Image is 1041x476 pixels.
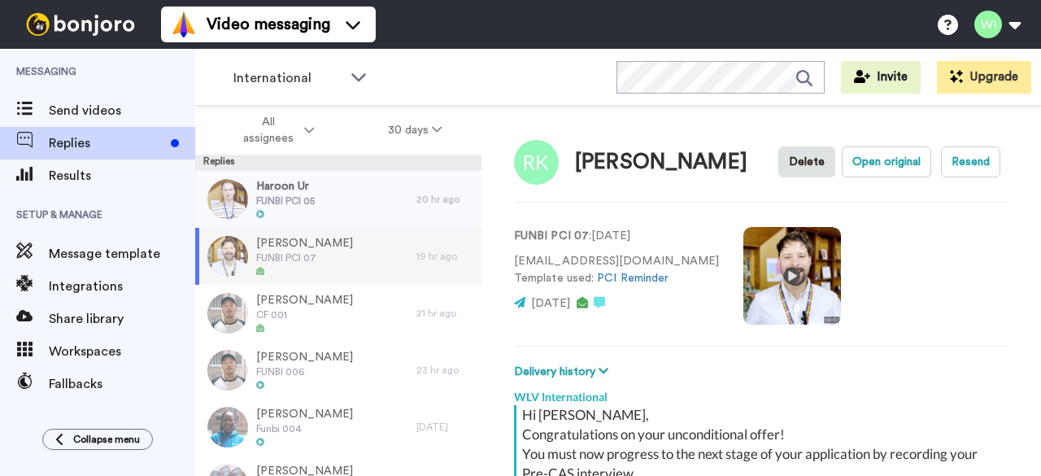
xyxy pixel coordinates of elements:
span: Video messaging [207,13,330,36]
a: [PERSON_NAME]FUNBI 00623 hr ago [195,342,481,399]
p: : [DATE] [514,228,719,245]
span: [PERSON_NAME] [256,406,353,422]
button: Resend [941,146,1000,177]
p: [EMAIL_ADDRESS][DOMAIN_NAME] Template used: [514,253,719,287]
img: 20357b13-09c5-4b1e-98cd-6bacbcb48d6b-thumb.jpg [207,350,248,391]
span: [PERSON_NAME] [256,235,353,251]
button: Invite [841,61,921,94]
img: 6e96bc2d-f13c-4f31-a1a5-70699ff96792-thumb.jpg [207,293,248,334]
button: Delivery history [514,363,613,381]
span: Fallbacks [49,374,195,394]
span: Replies [49,133,164,153]
div: 23 hr ago [416,364,473,377]
div: 20 hr ago [416,193,473,206]
div: WLV International [514,381,1008,405]
button: Upgrade [937,61,1031,94]
img: 27eae013-6e91-46e1-8cbe-64125cb1c4be-thumb.jpg [207,407,248,448]
button: Delete [778,146,835,177]
strong: FUNBI PCI 07 [514,230,589,242]
div: 19 hr ago [416,250,473,263]
button: Open original [842,146,931,177]
div: [PERSON_NAME] [575,151,747,174]
button: All assignees [198,107,351,153]
div: [DATE] [416,421,473,434]
span: Share library [49,309,195,329]
span: International [233,68,342,88]
span: Workspaces [49,342,195,361]
img: bj-logo-header-white.svg [20,13,142,36]
button: 30 days [351,116,479,145]
a: [PERSON_NAME]CF 00121 hr ago [195,285,481,342]
button: Collapse menu [42,429,153,450]
img: c09c68b7-9708-48cd-a98b-e626f11a0c1e-thumb.jpg [207,179,248,220]
span: All assignees [235,114,301,146]
span: Integrations [49,277,195,296]
div: Replies [195,155,481,171]
img: Image of Rashid Khan [514,140,559,185]
img: 9dfb7d97-2856-4181-85e0-e99e13665e2b-thumb.jpg [207,236,248,277]
span: CF 001 [256,308,353,321]
span: Results [49,166,195,186]
div: 21 hr ago [416,307,473,320]
span: Haroon Ur [256,178,315,194]
span: Message template [49,244,195,264]
a: [PERSON_NAME]Funbi 004[DATE] [195,399,481,456]
span: [DATE] [531,298,570,309]
span: [PERSON_NAME] [256,292,353,308]
span: Send videos [49,101,195,120]
span: FUNBI 006 [256,365,353,378]
a: Haroon UrFUNBI PCI 0520 hr ago [195,171,481,228]
a: PCI Reminder [597,273,669,284]
a: [PERSON_NAME]FUNBI PCI 0719 hr ago [195,228,481,285]
span: Collapse menu [73,433,140,446]
span: Funbi 004 [256,422,353,435]
span: FUNBI PCI 07 [256,251,353,264]
img: vm-color.svg [171,11,197,37]
span: FUNBI PCI 05 [256,194,315,207]
span: [PERSON_NAME] [256,349,353,365]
